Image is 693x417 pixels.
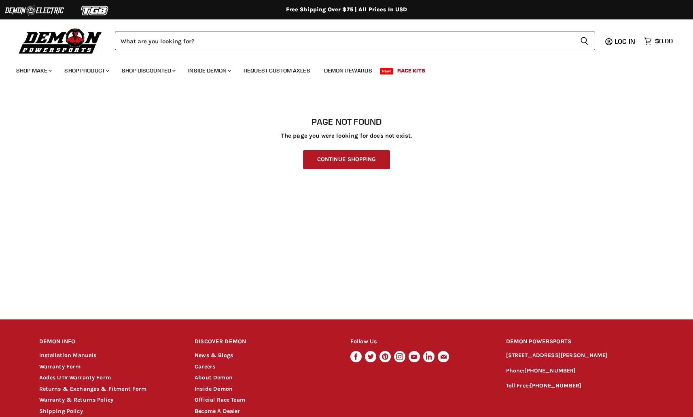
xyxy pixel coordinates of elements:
[195,363,215,370] a: Careers
[574,32,595,50] button: Search
[39,132,654,139] p: The page you were looking for does not exist.
[116,62,180,79] a: Shop Discounted
[39,363,81,370] a: Warranty Form
[506,332,654,351] h2: DEMON POWERSPORTS
[39,352,97,359] a: Installation Manuals
[10,59,671,79] ul: Main menu
[58,62,114,79] a: Shop Product
[195,408,240,415] a: Become A Dealer
[39,332,180,351] h2: DEMON INFO
[350,332,491,351] h2: Follow Us
[39,396,114,403] a: Warranty & Returns Policy
[611,38,640,45] a: Log in
[195,385,233,392] a: Inside Demon
[506,351,654,360] p: [STREET_ADDRESS][PERSON_NAME]
[39,385,147,392] a: Returns & Exchanges & Fitment Form
[65,3,125,18] img: TGB Logo 2
[318,62,378,79] a: Demon Rewards
[16,26,105,55] img: Demon Powersports
[195,332,335,351] h2: DISCOVER DEMON
[524,367,576,374] a: [PHONE_NUMBER]
[23,6,670,13] div: Free Shipping Over $75 | All Prices In USD
[303,150,390,169] a: Continue Shopping
[115,32,595,50] form: Product
[4,3,65,18] img: Demon Electric Logo 2
[39,117,654,127] h1: Page not found
[506,381,654,391] p: Toll Free:
[655,37,673,45] span: $0.00
[10,62,57,79] a: Shop Make
[391,62,431,79] a: Race Kits
[380,68,394,74] span: New!
[195,396,245,403] a: Official Race Team
[115,32,574,50] input: Search
[615,37,635,45] span: Log in
[195,352,233,359] a: News & Blogs
[506,366,654,376] p: Phone:
[39,374,111,381] a: Aodes UTV Warranty Form
[530,382,581,389] a: [PHONE_NUMBER]
[182,62,236,79] a: Inside Demon
[39,408,83,415] a: Shipping Policy
[195,374,233,381] a: About Demon
[237,62,316,79] a: Request Custom Axles
[640,35,677,47] a: $0.00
